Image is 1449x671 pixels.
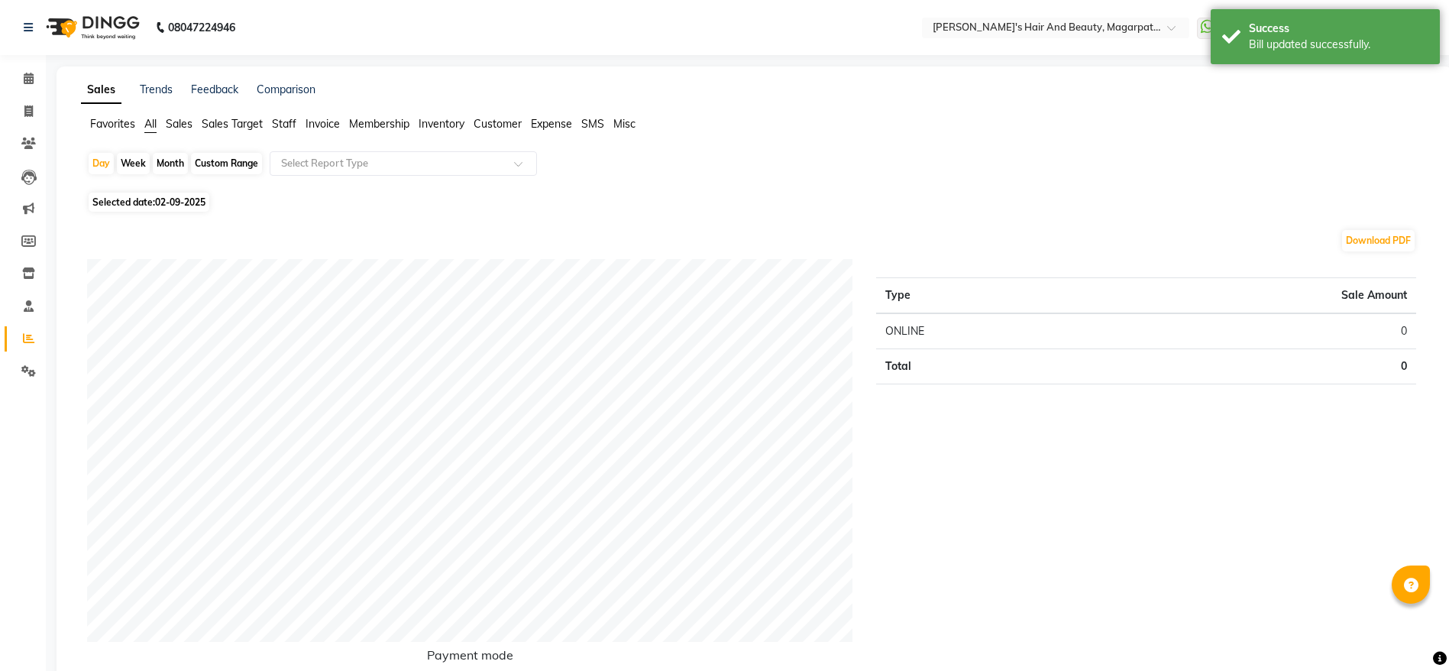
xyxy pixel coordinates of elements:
span: Selected date: [89,193,209,212]
div: Day [89,153,114,174]
h6: Payment mode [87,648,853,669]
span: Membership [349,117,409,131]
span: Invoice [306,117,340,131]
span: Inventory [419,117,464,131]
th: Sale Amount [1095,278,1416,314]
div: Custom Range [191,153,262,174]
div: Bill updated successfully. [1249,37,1428,53]
span: Favorites [90,117,135,131]
span: 02-09-2025 [155,196,205,208]
a: Sales [81,76,121,104]
b: 08047224946 [168,6,235,49]
th: Type [876,278,1095,314]
span: Staff [272,117,296,131]
span: Misc [613,117,636,131]
img: logo [39,6,144,49]
a: Feedback [191,83,238,96]
span: Sales [166,117,192,131]
a: Comparison [257,83,315,96]
div: Month [153,153,188,174]
td: Total [876,349,1095,384]
span: All [144,117,157,131]
td: ONLINE [876,313,1095,349]
td: 0 [1095,349,1416,384]
a: Trends [140,83,173,96]
span: Sales Target [202,117,263,131]
span: Customer [474,117,522,131]
div: Week [117,153,150,174]
span: SMS [581,117,604,131]
span: Expense [531,117,572,131]
td: 0 [1095,313,1416,349]
button: Download PDF [1342,230,1415,251]
div: Success [1249,21,1428,37]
